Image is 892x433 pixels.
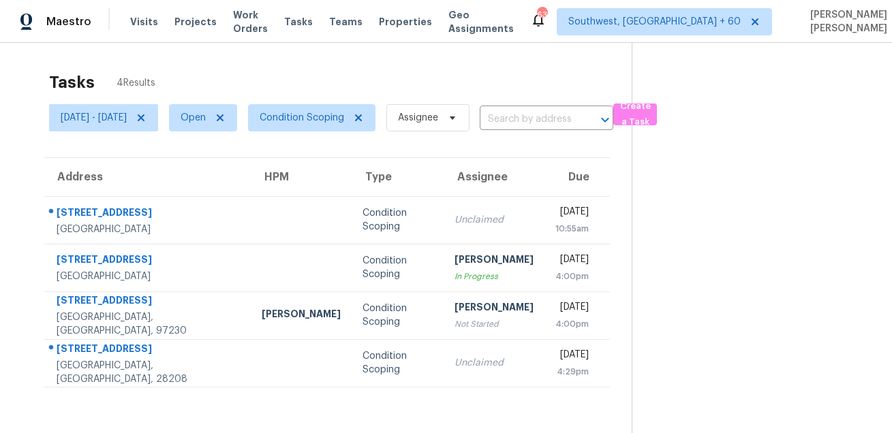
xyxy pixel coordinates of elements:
[363,349,433,376] div: Condition Scoping
[555,222,589,236] div: 10:55am
[57,342,240,359] div: [STREET_ADDRESS]
[448,8,514,35] span: Geo Assignments
[555,205,589,222] div: [DATE]
[57,270,240,283] div: [GEOGRAPHIC_DATA]
[555,348,589,365] div: [DATE]
[352,158,444,196] th: Type
[555,270,589,283] div: 4:00pm
[480,109,575,130] input: Search by address
[455,317,534,331] div: Not Started
[363,302,433,329] div: Condition Scoping
[284,17,313,27] span: Tasks
[379,15,432,29] span: Properties
[613,103,657,125] button: Create a Task
[49,76,95,89] h2: Tasks
[398,111,438,125] span: Assignee
[555,300,589,317] div: [DATE]
[44,158,251,196] th: Address
[455,356,534,370] div: Unclaimed
[537,8,547,22] div: 631
[117,76,155,90] span: 4 Results
[251,158,352,196] th: HPM
[57,253,240,270] div: [STREET_ADDRESS]
[46,15,91,29] span: Maestro
[455,253,534,270] div: [PERSON_NAME]
[130,15,158,29] span: Visits
[57,223,240,236] div: [GEOGRAPHIC_DATA]
[455,213,534,227] div: Unclaimed
[174,15,217,29] span: Projects
[596,110,615,129] button: Open
[57,359,240,386] div: [GEOGRAPHIC_DATA], [GEOGRAPHIC_DATA], 28208
[329,15,363,29] span: Teams
[363,254,433,281] div: Condition Scoping
[555,365,589,379] div: 4:29pm
[444,158,544,196] th: Assignee
[455,300,534,317] div: [PERSON_NAME]
[805,8,887,35] span: [PERSON_NAME] [PERSON_NAME]
[555,253,589,270] div: [DATE]
[260,111,344,125] span: Condition Scoping
[181,111,206,125] span: Open
[57,206,240,223] div: [STREET_ADDRESS]
[568,15,741,29] span: Southwest, [GEOGRAPHIC_DATA] + 60
[262,307,341,324] div: [PERSON_NAME]
[555,317,589,331] div: 4:00pm
[233,8,268,35] span: Work Orders
[455,270,534,283] div: In Progress
[61,111,127,125] span: [DATE] - [DATE]
[57,293,240,310] div: [STREET_ADDRESS]
[544,158,610,196] th: Due
[57,310,240,338] div: [GEOGRAPHIC_DATA], [GEOGRAPHIC_DATA], 97230
[363,206,433,234] div: Condition Scoping
[620,99,650,130] span: Create a Task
